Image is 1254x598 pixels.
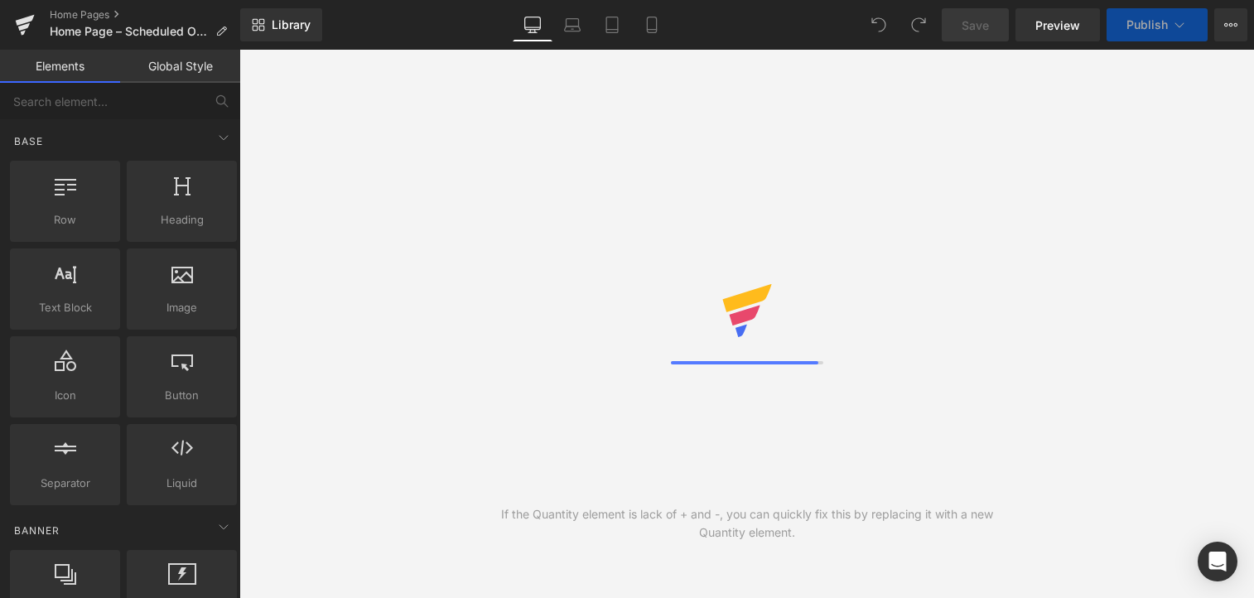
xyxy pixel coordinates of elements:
span: Icon [15,387,115,404]
button: Undo [862,8,895,41]
span: Text Block [15,299,115,316]
span: Button [132,387,232,404]
a: Global Style [120,50,240,83]
span: Separator [15,475,115,492]
a: Desktop [513,8,552,41]
span: Preview [1035,17,1080,34]
button: Publish [1107,8,1208,41]
span: Library [272,17,311,32]
span: Publish [1126,18,1168,31]
span: Heading [132,211,232,229]
span: Image [132,299,232,316]
a: Preview [1015,8,1100,41]
button: Redo [902,8,935,41]
span: Save [962,17,989,34]
span: Base [12,133,45,149]
button: More [1214,8,1247,41]
a: Laptop [552,8,592,41]
span: Liquid [132,475,232,492]
a: Tablet [592,8,632,41]
div: If the Quantity element is lack of + and -, you can quickly fix this by replacing it with a new Q... [493,505,1001,542]
div: Open Intercom Messenger [1198,542,1237,581]
span: Home Page – Scheduled Offer [50,25,209,38]
a: Home Pages [50,8,240,22]
a: Mobile [632,8,672,41]
a: New Library [240,8,322,41]
span: Banner [12,523,61,538]
span: Row [15,211,115,229]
